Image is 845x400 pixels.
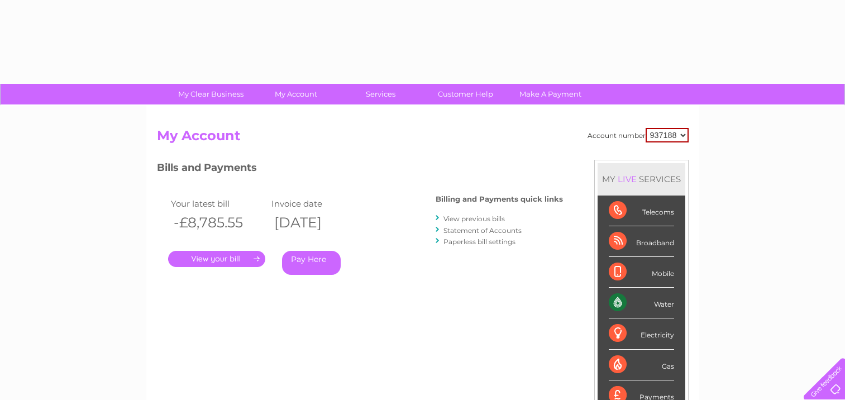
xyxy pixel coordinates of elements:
[436,195,563,203] h4: Billing and Payments quick links
[419,84,512,104] a: Customer Help
[269,211,369,234] th: [DATE]
[609,196,674,226] div: Telecoms
[282,251,341,275] a: Pay Here
[168,196,269,211] td: Your latest bill
[609,350,674,380] div: Gas
[598,163,685,195] div: MY SERVICES
[443,215,505,223] a: View previous bills
[335,84,427,104] a: Services
[168,211,269,234] th: -£8,785.55
[157,160,563,179] h3: Bills and Payments
[504,84,596,104] a: Make A Payment
[157,128,689,149] h2: My Account
[609,318,674,349] div: Electricity
[609,226,674,257] div: Broadband
[250,84,342,104] a: My Account
[165,84,257,104] a: My Clear Business
[168,251,265,267] a: .
[443,226,522,235] a: Statement of Accounts
[609,257,674,288] div: Mobile
[269,196,369,211] td: Invoice date
[443,237,515,246] a: Paperless bill settings
[615,174,639,184] div: LIVE
[588,128,689,142] div: Account number
[609,288,674,318] div: Water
